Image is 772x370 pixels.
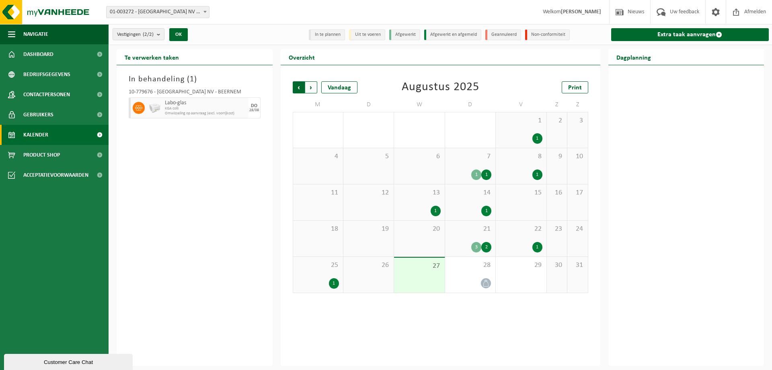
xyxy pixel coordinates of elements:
div: 1 [481,206,491,216]
span: 01-003272 - BELGOSUC NV - BEERNEM [106,6,209,18]
span: 10 [571,152,583,161]
li: Afgewerkt [389,29,420,40]
div: 1 [431,206,441,216]
span: 12 [347,188,390,197]
span: 31 [571,261,583,270]
span: 9 [551,152,563,161]
span: 18 [297,225,339,234]
td: Z [567,97,588,112]
span: 7 [449,152,491,161]
div: 1 [532,242,542,252]
div: 1 [481,169,491,180]
span: 3 [571,116,583,125]
span: 28 [449,261,491,270]
span: Labo-glas [165,100,246,106]
span: 27 [398,262,440,271]
span: Dashboard [23,44,53,64]
span: Navigatie [23,24,48,44]
div: 1 [329,278,339,289]
span: 16 [551,188,563,197]
span: Print [568,85,582,91]
a: Extra taak aanvragen [611,28,769,41]
div: DO [251,103,257,108]
div: 10-779676 - [GEOGRAPHIC_DATA] NV - BEERNEM [129,89,261,97]
h2: Te verwerken taken [117,49,187,65]
span: Vestigingen [117,29,154,41]
button: Vestigingen(2/2) [113,28,164,40]
span: 2 [551,116,563,125]
span: Vorige [293,81,305,93]
span: 15 [500,188,542,197]
span: 13 [398,188,440,197]
li: In te plannen [309,29,345,40]
div: Vandaag [321,81,357,93]
span: 21 [449,225,491,234]
div: Augustus 2025 [402,81,479,93]
span: 30 [551,261,563,270]
h2: Dagplanning [608,49,659,65]
li: Geannuleerd [485,29,521,40]
span: 1 [190,75,194,83]
td: D [445,97,496,112]
span: Volgende [305,81,317,93]
span: 23 [551,225,563,234]
span: 8 [500,152,542,161]
td: Z [547,97,567,112]
span: Product Shop [23,145,60,165]
div: 28/08 [249,108,259,112]
span: 1 [500,116,542,125]
li: Non-conformiteit [525,29,570,40]
span: 5 [347,152,390,161]
span: 25 [297,261,339,270]
span: 29 [500,261,542,270]
span: Acceptatievoorwaarden [23,165,88,185]
span: Contactpersonen [23,85,70,105]
td: V [496,97,546,112]
span: 20 [398,225,440,234]
div: 2 [481,242,491,252]
li: Uit te voeren [349,29,385,40]
a: Print [562,81,588,93]
span: 6 [398,152,440,161]
span: Kalender [23,125,48,145]
span: Bedrijfsgegevens [23,64,70,85]
span: 01-003272 - BELGOSUC NV - BEERNEM [107,6,209,18]
span: 11 [297,188,339,197]
span: 26 [347,261,390,270]
td: W [394,97,445,112]
div: 1 [471,169,481,180]
li: Afgewerkt en afgemeld [424,29,481,40]
td: D [343,97,394,112]
strong: [PERSON_NAME] [561,9,601,15]
div: 3 [471,242,481,252]
iframe: chat widget [4,352,134,370]
div: 1 [532,133,542,144]
div: 1 [532,169,542,180]
span: 19 [347,225,390,234]
button: OK [169,28,188,41]
h2: Overzicht [281,49,323,65]
span: 17 [571,188,583,197]
span: 4 [297,152,339,161]
span: 22 [500,225,542,234]
h3: In behandeling ( ) [129,73,261,85]
count: (2/2) [143,32,154,37]
span: Gebruikers [23,105,53,125]
img: PB-LB-0680-HPE-GY-02 [149,102,161,114]
td: M [293,97,343,112]
span: KGA colli [165,106,246,111]
span: 14 [449,188,491,197]
span: Omwisseling op aanvraag (excl. voorrijkost) [165,111,246,116]
span: 24 [571,225,583,234]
